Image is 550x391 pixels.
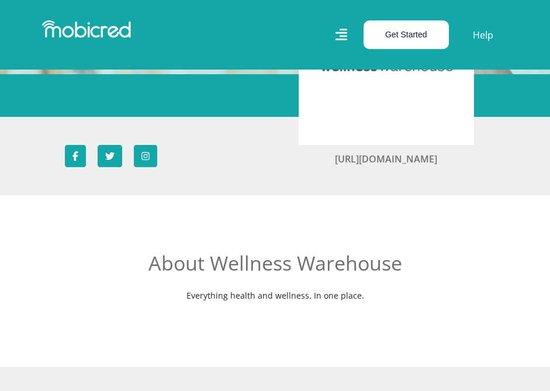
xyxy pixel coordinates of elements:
[144,289,407,302] p: Everything health and wellness. In one place.
[98,145,122,167] a: Follow Wellness Warehouse on Twitter
[144,251,407,275] h2: About Wellness Warehouse
[42,20,131,38] img: Mobicred
[65,145,86,167] a: Follow Wellness Warehouse on Facebook
[134,145,157,167] a: Follow Wellness Warehouse on Instagram
[472,27,494,43] a: Help
[364,20,449,49] button: Get Started
[335,153,437,165] a: [URL][DOMAIN_NAME]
